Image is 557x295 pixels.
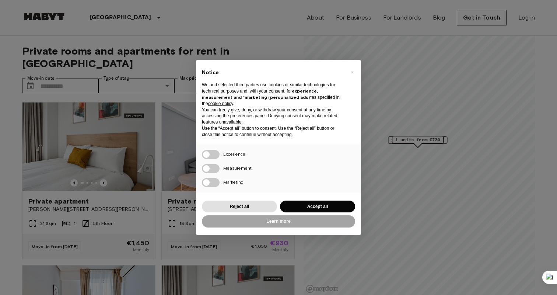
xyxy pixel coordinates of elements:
button: Reject all [202,201,277,213]
span: × [350,67,353,76]
button: Close this notice [346,66,357,78]
span: Measurement [223,165,252,171]
span: Experience [223,151,245,157]
button: Learn more [202,215,355,228]
p: Use the “Accept all” button to consent. Use the “Reject all” button or close this notice to conti... [202,125,343,138]
h2: Notice [202,69,343,76]
button: Accept all [280,201,355,213]
p: You can freely give, deny, or withdraw your consent at any time by accessing the preferences pane... [202,107,343,125]
p: We and selected third parties use cookies or similar technologies for technical purposes and, wit... [202,82,343,107]
a: cookie policy [208,101,233,106]
span: Marketing [223,179,244,185]
strong: experience, measurement and “marketing (personalized ads)” [202,88,318,100]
